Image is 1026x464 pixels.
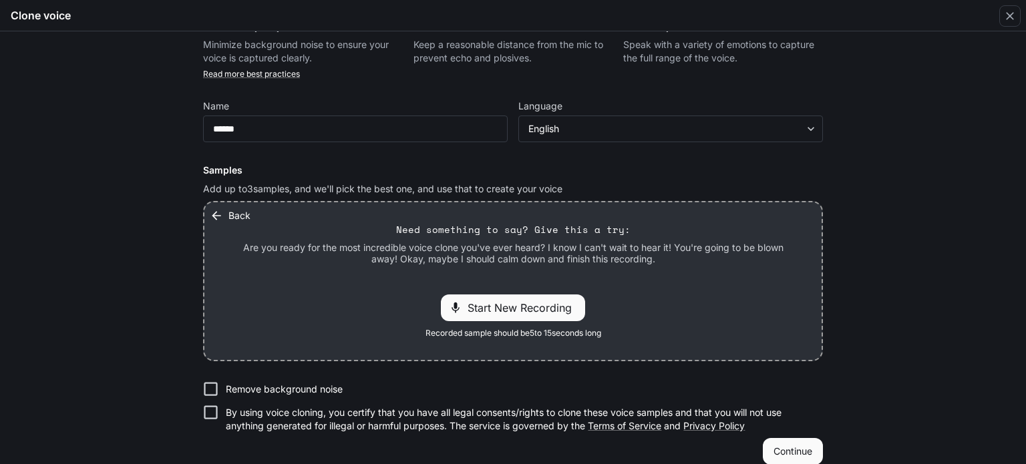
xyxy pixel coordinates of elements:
[441,294,585,321] div: Start New Recording
[588,420,661,431] a: Terms of Service
[528,122,801,136] div: English
[226,383,343,396] p: Remove background noise
[203,101,229,111] p: Name
[425,326,601,340] span: Recorded sample should be 5 to 15 seconds long
[518,101,562,111] p: Language
[203,69,300,79] a: Read more best practices
[203,182,823,196] p: Add up to 3 samples, and we'll pick the best one, and use that to create your voice
[623,38,823,65] p: Speak with a variety of emotions to capture the full range of the voice.
[396,223,631,236] p: Need something to say? Give this a try:
[468,300,580,316] span: Start New Recording
[222,21,301,32] b: Find a quiet place
[642,21,705,32] b: Be expressive
[203,164,823,177] h6: Samples
[11,8,71,23] h5: Clone voice
[226,406,812,433] p: By using voice cloning, you certify that you have all legal consents/rights to clone these voice ...
[432,21,504,32] b: Avoid mic noise
[519,122,822,136] div: English
[207,202,256,229] button: Back
[203,38,403,65] p: Minimize background noise to ensure your voice is captured clearly.
[236,242,790,265] p: Are you ready for the most incredible voice clone you've ever heard? I know I can't wait to hear ...
[683,420,745,431] a: Privacy Policy
[413,38,613,65] p: Keep a reasonable distance from the mic to prevent echo and plosives.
